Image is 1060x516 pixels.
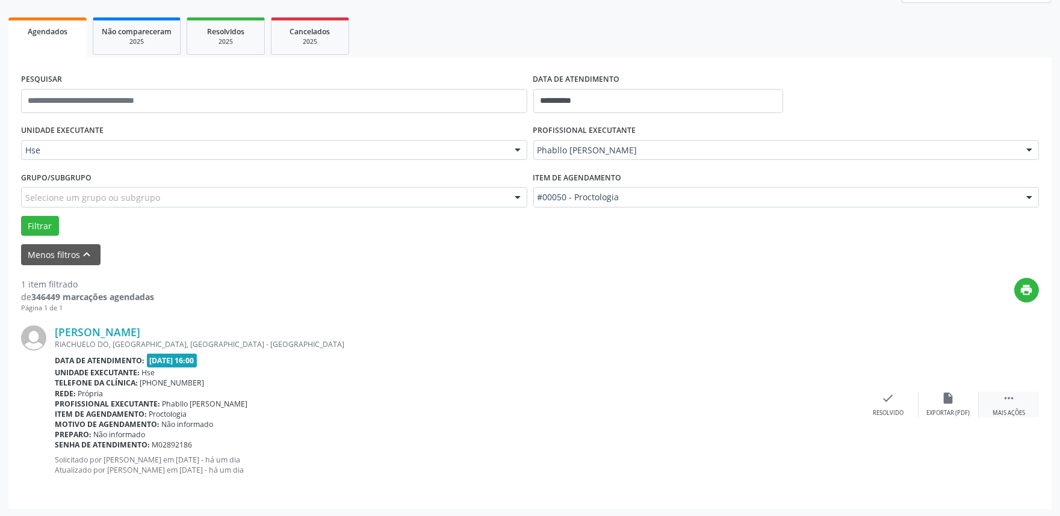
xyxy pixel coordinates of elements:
button: print [1014,278,1039,303]
i: insert_drive_file [942,392,955,405]
b: Item de agendamento: [55,409,147,419]
label: Grupo/Subgrupo [21,168,91,187]
span: Phabllo [PERSON_NAME] [538,144,1015,156]
span: [DATE] 16:00 [147,354,197,367]
span: Não compareceram [102,26,172,37]
b: Rede: [55,389,76,399]
div: Mais ações [993,409,1025,417]
i: keyboard_arrow_up [81,248,94,261]
span: Hse [25,144,503,156]
label: Item de agendamento [533,168,622,187]
span: Não informado [162,419,214,429]
b: Telefone da clínica: [55,378,138,388]
b: Unidade executante: [55,367,140,378]
label: PROFISSIONAL EXECUTANTE [533,121,636,140]
span: Agendados [28,26,67,37]
label: UNIDADE EXECUTANTE [21,121,104,140]
button: Filtrar [21,216,59,236]
div: Exportar (PDF) [927,409,970,417]
b: Preparo: [55,429,91,440]
div: 2025 [102,37,172,46]
span: Própria [78,389,104,399]
span: [PHONE_NUMBER] [140,378,205,388]
strong: 346449 marcações agendadas [31,291,154,303]
label: DATA DE ATENDIMENTO [533,70,620,89]
div: 1 item filtrado [21,278,154,290]
div: Página 1 de 1 [21,303,154,313]
b: Profissional executante: [55,399,160,409]
span: Cancelados [290,26,330,37]
i: check [882,392,895,405]
span: Não informado [94,429,146,440]
span: Hse [142,367,155,378]
label: PESQUISAR [21,70,62,89]
p: Solicitado por [PERSON_NAME] em [DATE] - há um dia Atualizado por [PERSON_NAME] em [DATE] - há um... [55,455,858,475]
div: de [21,290,154,303]
span: #00050 - Proctologia [538,191,1015,203]
b: Motivo de agendamento: [55,419,160,429]
i: print [1020,283,1034,296]
span: Proctologia [149,409,187,419]
span: Selecione um grupo ou subgrupo [25,191,160,204]
b: Senha de atendimento: [55,440,150,450]
b: Data de atendimento: [55,355,144,366]
span: Phabllo [PERSON_NAME] [163,399,248,409]
div: Resolvido [873,409,903,417]
div: 2025 [280,37,340,46]
span: M02892186 [152,440,193,450]
span: Resolvidos [207,26,244,37]
button: Menos filtroskeyboard_arrow_up [21,244,101,265]
div: RIACHUELO DO, [GEOGRAPHIC_DATA], [GEOGRAPHIC_DATA] - [GEOGRAPHIC_DATA] [55,339,858,349]
img: img [21,325,46,351]
a: [PERSON_NAME] [55,325,140,339]
div: 2025 [196,37,256,46]
i:  [1002,392,1015,405]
